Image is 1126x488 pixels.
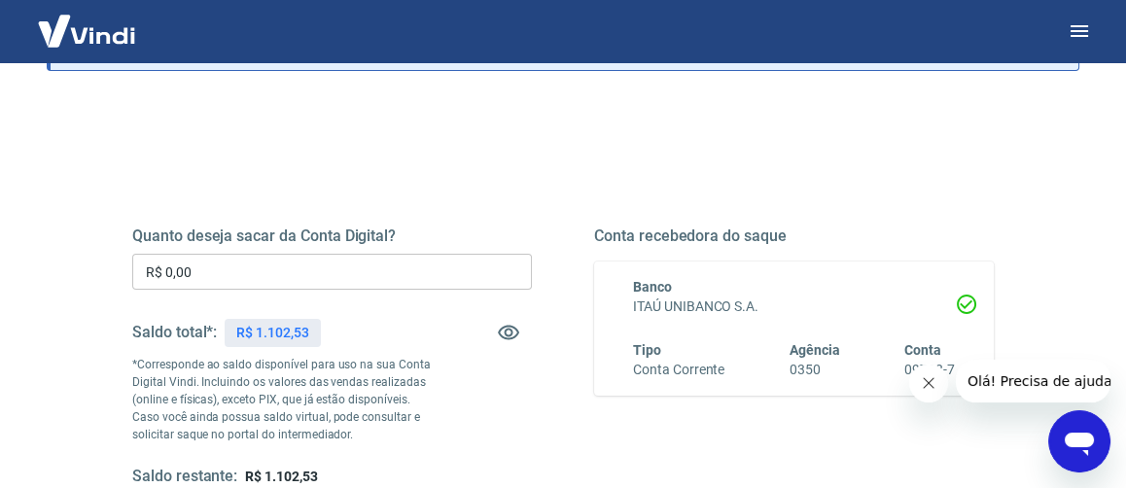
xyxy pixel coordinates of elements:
iframe: Mensagem da empresa [956,360,1110,402]
img: Vindi [23,1,150,60]
h6: 09788-7 [904,360,955,380]
span: Conta [904,342,941,358]
span: R$ 1.102,53 [245,469,317,484]
h6: Conta Corrente [633,360,724,380]
p: *Corresponde ao saldo disponível para uso na sua Conta Digital Vindi. Incluindo os valores das ve... [132,356,432,443]
h5: Conta recebedora do saque [594,227,994,246]
span: Banco [633,279,672,295]
h5: Saldo restante: [132,467,237,487]
h6: ITAÚ UNIBANCO S.A. [633,296,955,317]
h6: 0350 [790,360,840,380]
iframe: Botão para abrir a janela de mensagens [1048,410,1110,472]
iframe: Fechar mensagem [909,364,948,402]
h5: Saldo total*: [132,323,217,342]
p: R$ 1.102,53 [236,323,308,343]
h5: Quanto deseja sacar da Conta Digital? [132,227,532,246]
span: Olá! Precisa de ajuda? [12,14,163,29]
span: Agência [790,342,840,358]
span: Tipo [633,342,661,358]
